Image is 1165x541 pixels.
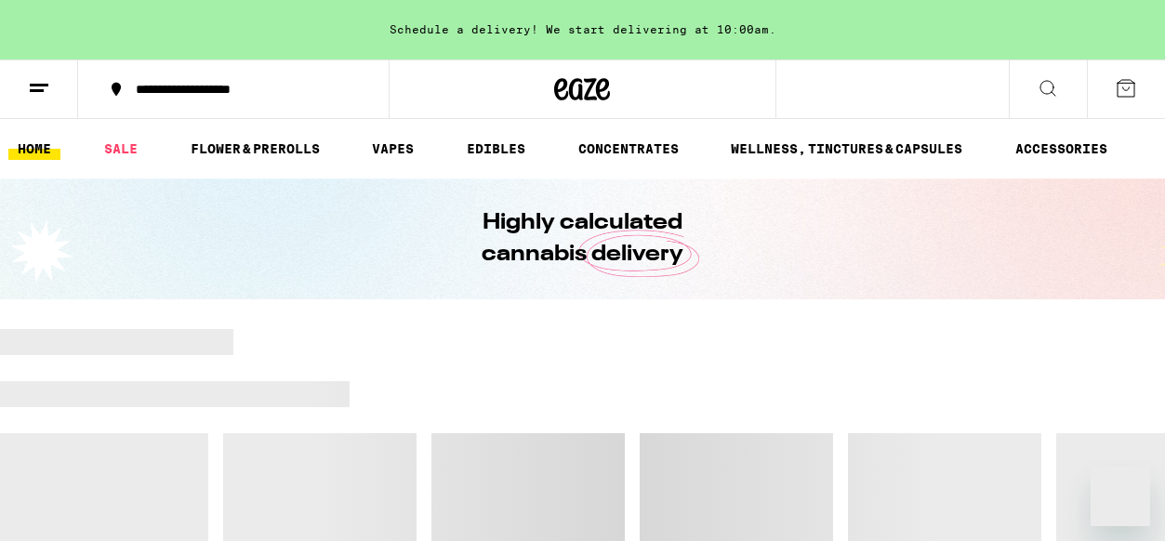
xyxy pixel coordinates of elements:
[722,138,972,160] a: WELLNESS, TINCTURES & CAPSULES
[1091,467,1150,526] iframe: Button to launch messaging window
[363,138,423,160] a: VAPES
[457,138,535,160] a: EDIBLES
[181,138,329,160] a: FLOWER & PREROLLS
[1006,138,1117,160] a: ACCESSORIES
[569,138,688,160] a: CONCENTRATES
[8,138,60,160] a: HOME
[95,138,147,160] a: SALE
[430,207,736,270] h1: Highly calculated cannabis delivery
